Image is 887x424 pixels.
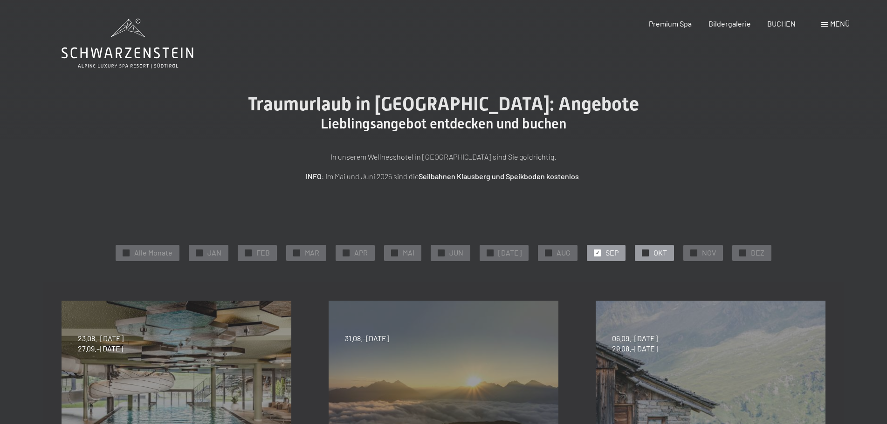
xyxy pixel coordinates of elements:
[741,249,745,256] span: ✓
[644,249,647,256] span: ✓
[78,333,124,343] span: 23.08.–[DATE]
[198,249,201,256] span: ✓
[306,172,322,181] strong: INFO
[134,248,172,258] span: Alle Monate
[78,343,124,354] span: 27.09.–[DATE]
[124,249,128,256] span: ✓
[830,19,850,28] span: Menü
[321,115,566,132] span: Lieblingsangebot entdecken und buchen
[440,249,443,256] span: ✓
[345,333,389,343] span: 31.08.–[DATE]
[211,170,677,182] p: : Im Mai und Juni 2025 sind die .
[557,248,571,258] span: AUG
[419,172,579,181] strong: Seilbahnen Klausberg und Speikboden kostenlos
[649,19,692,28] a: Premium Spa
[612,333,658,343] span: 06.09.–[DATE]
[605,248,619,258] span: SEP
[488,249,492,256] span: ✓
[207,248,221,258] span: JAN
[767,19,796,28] a: BUCHEN
[692,249,696,256] span: ✓
[403,248,414,258] span: MAI
[596,249,599,256] span: ✓
[547,249,550,256] span: ✓
[612,343,658,354] span: 29.08.–[DATE]
[305,248,319,258] span: MAR
[702,248,716,258] span: NOV
[248,93,639,115] span: Traumurlaub in [GEOGRAPHIC_DATA]: Angebote
[256,248,270,258] span: FEB
[393,249,397,256] span: ✓
[295,249,299,256] span: ✓
[211,151,677,163] p: In unserem Wellnesshotel in [GEOGRAPHIC_DATA] sind Sie goldrichtig.
[354,248,368,258] span: APR
[344,249,348,256] span: ✓
[449,248,463,258] span: JUN
[708,19,751,28] a: Bildergalerie
[751,248,764,258] span: DEZ
[653,248,667,258] span: OKT
[247,249,250,256] span: ✓
[498,248,522,258] span: [DATE]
